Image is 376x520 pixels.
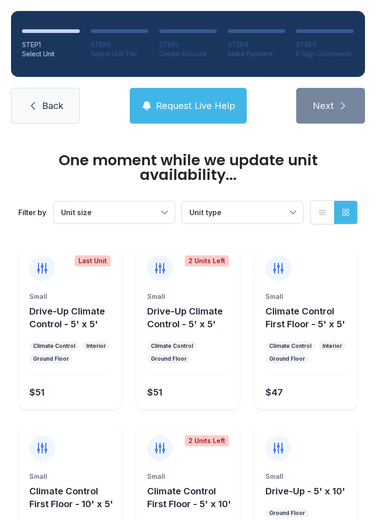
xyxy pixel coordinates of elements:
div: Small [147,472,228,481]
span: Request Live Help [156,99,235,112]
span: Drive-Up - 5' x 10' [265,486,345,497]
span: Back [42,99,63,112]
div: Ground Floor [33,355,69,363]
button: Unit size [54,201,175,223]
div: Small [29,472,111,481]
div: 2 Units Left [185,435,229,446]
div: Last Unit [75,255,111,266]
div: Interior [86,342,106,350]
button: Drive-Up - 5' x 10' [265,485,345,498]
div: Create Account [159,49,217,59]
div: Climate Control [151,342,193,350]
span: Drive-Up Climate Control - 5' x 5' [147,306,223,330]
div: Small [265,472,347,481]
div: STEP 1 [22,40,80,49]
div: STEP 4 [228,40,286,49]
div: $51 [29,386,44,399]
div: Select Unit Tier [91,49,149,59]
button: Climate Control First Floor - 5' x 10' [147,485,236,510]
div: Small [147,292,228,301]
button: Unit type [182,201,303,223]
div: 2 Units Left [185,255,229,266]
div: $51 [147,386,162,399]
div: One moment while we update unit availability... [18,153,358,182]
button: Climate Control First Floor - 5' x 5' [265,305,354,330]
div: E-Sign Documents [296,49,354,59]
span: Climate Control First Floor - 5' x 10' [147,486,231,509]
span: Climate Control First Floor - 5' x 5' [265,306,345,330]
div: Small [29,292,111,301]
div: Interior [322,342,342,350]
span: Next [313,99,334,112]
div: Ground Floor [269,355,305,363]
div: STEP 5 [296,40,354,49]
div: Ground Floor [269,509,305,517]
div: Select Unit [22,49,80,59]
div: Climate Control [33,342,75,350]
span: Climate Control First Floor - 10' x 5' [29,486,113,509]
div: Ground Floor [151,355,187,363]
div: Filter by [18,207,46,218]
div: STEP 3 [159,40,217,49]
button: Drive-Up Climate Control - 5' x 5' [147,305,236,330]
div: Small [265,292,347,301]
span: Drive-Up Climate Control - 5' x 5' [29,306,105,330]
span: Unit type [189,208,221,217]
button: Drive-Up Climate Control - 5' x 5' [29,305,118,330]
button: Climate Control First Floor - 10' x 5' [29,485,118,510]
div: STEP 2 [91,40,149,49]
div: Make Payment [228,49,286,59]
div: $47 [265,386,283,399]
div: Climate Control [269,342,311,350]
span: Unit size [61,208,92,217]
